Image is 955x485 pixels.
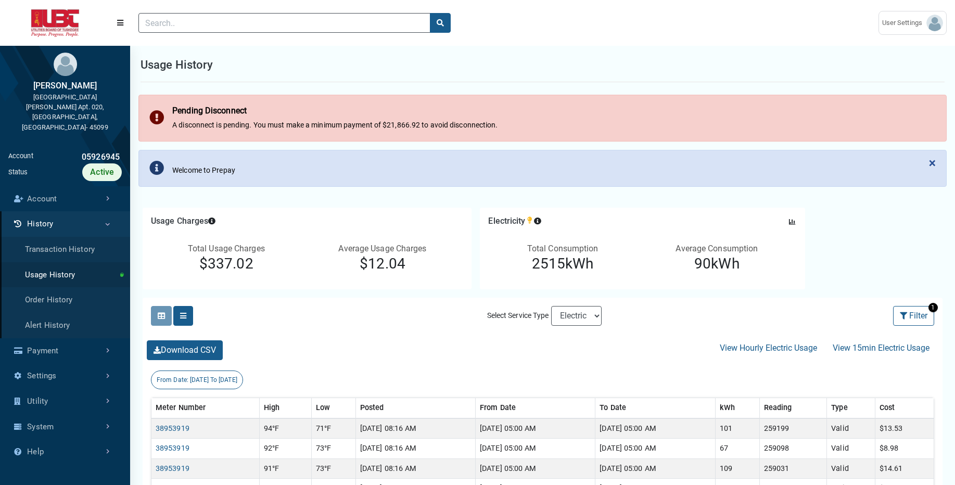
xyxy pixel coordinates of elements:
[713,338,824,358] button: View Hourly Electric Usage
[919,150,946,175] button: Close
[476,398,595,418] th: From Date
[882,18,926,28] span: User Settings
[147,340,223,360] button: Download CSV
[929,156,936,170] span: ×
[637,255,797,273] p: 90
[110,14,130,32] button: Menu
[33,151,122,163] div: 05926945
[259,418,311,439] td: 94°F
[476,458,595,479] td: [DATE] 05:00 AM
[151,398,260,418] th: Meter Number
[156,464,189,473] a: 38953919
[355,398,475,418] th: Posted
[928,303,938,312] span: 1
[759,439,827,459] td: 259098
[595,458,715,479] td: [DATE] 05:00 AM
[827,439,875,459] td: Valid
[172,165,235,176] div: Welcome to Prepay
[302,242,464,255] p: Average Usage Charges
[141,56,213,73] h1: Usage History
[715,439,759,459] td: 67
[715,458,759,479] td: 109
[875,458,934,479] td: $14.61
[157,376,188,384] span: From Date:
[311,458,355,479] td: 73°F
[827,418,875,439] td: Valid
[715,398,759,418] th: kWh
[711,255,739,272] span: kWh
[355,418,475,439] td: [DATE] 08:16 AM
[485,308,551,323] label: Select Service Type
[311,398,355,418] th: Low
[715,418,759,439] td: 101
[172,106,498,116] div: Pending Disconnect
[156,444,189,453] a: 38953919
[595,418,715,439] td: [DATE] 05:00 AM
[488,216,533,226] h2: Electricity
[8,9,102,37] img: ALTSK Logo
[156,424,189,433] a: 38953919
[8,167,28,177] div: Status
[138,13,430,33] input: Search
[875,418,934,439] td: $13.53
[8,92,122,132] div: [GEOGRAPHIC_DATA][PERSON_NAME] Apt. 020, [GEOGRAPHIC_DATA], [GEOGRAPHIC_DATA]- 45099
[759,418,827,439] td: 259199
[259,458,311,479] td: 91°F
[476,439,595,459] td: [DATE] 05:00 AM
[827,458,875,479] td: Valid
[8,151,33,163] div: Account
[488,255,637,273] p: 2515
[875,398,934,418] th: Cost
[151,216,208,226] h2: Usage Charges
[311,418,355,439] td: 71°F
[190,376,237,384] span: [DATE] To [DATE]
[595,439,715,459] td: [DATE] 05:00 AM
[151,242,302,255] p: Total Usage Charges
[875,439,934,459] td: $8.98
[637,242,797,255] p: Average Consumption
[827,398,875,418] th: Type
[565,255,593,272] span: kWh
[476,418,595,439] td: [DATE] 05:00 AM
[759,458,827,479] td: 259031
[488,242,637,255] p: Total Consumption
[311,439,355,459] td: 73°F
[259,398,311,418] th: High
[595,398,715,418] th: To Date
[172,120,498,131] div: A disconnect is pending. You must make a minimum payment of $21,866.92 to avoid disconnection.
[259,439,311,459] td: 92°F
[826,338,936,358] button: View 15min Electric Usage
[302,255,464,273] p: $12.04
[430,13,451,33] button: search
[8,80,122,92] div: [PERSON_NAME]
[878,11,947,35] a: User Settings
[759,398,827,418] th: Reading
[355,458,475,479] td: [DATE] 08:16 AM
[82,163,122,181] div: Active
[355,439,475,459] td: [DATE] 08:16 AM
[893,306,934,326] button: Filter
[151,255,302,273] p: $337.02
[787,217,797,226] button: Chart for Electricity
